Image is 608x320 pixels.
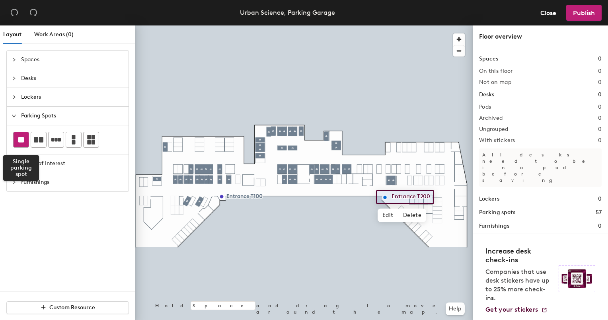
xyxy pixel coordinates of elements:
h1: Lockers [479,195,499,203]
span: collapsed [12,76,16,81]
h4: Increase desk check-ins [485,247,554,264]
button: Undo (⌘ + Z) [6,5,22,21]
span: Get your stickers [485,306,538,313]
button: Single parking spot [13,132,29,148]
span: Publish [573,9,595,17]
div: Urban Science, Parking Garage [240,8,335,18]
h1: 0 [598,195,602,203]
h2: 0 [598,115,602,121]
button: Redo (⌘ + ⇧ + Z) [25,5,41,21]
h1: 0 [598,55,602,63]
button: Help [446,302,465,315]
button: Custom Resource [6,301,129,314]
span: collapsed [12,95,16,100]
span: Layout [3,31,21,38]
span: collapsed [12,57,16,62]
h1: Parking spots [479,208,515,217]
h2: Archived [479,115,503,121]
span: collapsed [12,161,16,166]
p: All desks need to be in a pod before saving [479,148,602,187]
h1: 57 [596,208,602,217]
button: Close [534,5,563,21]
h1: 0 [598,222,602,230]
h2: With stickers [479,137,515,144]
h1: Spaces [479,55,498,63]
h1: Desks [479,90,494,99]
span: undo [10,8,18,16]
span: expanded [12,113,16,118]
div: Floor overview [479,32,602,41]
span: Spaces [21,51,124,69]
span: Edit [378,209,398,222]
h2: 0 [598,137,602,144]
span: Desks [21,69,124,88]
span: Custom Resource [49,304,95,311]
h2: 0 [598,79,602,86]
p: Companies that use desk stickers have up to 25% more check-ins. [485,267,554,302]
h1: Furnishings [479,222,509,230]
h1: 0 [598,90,602,99]
span: Close [540,9,556,17]
button: Publish [566,5,602,21]
h2: 0 [598,126,602,133]
span: Parking Spots [21,107,124,125]
h2: Not on map [479,79,511,86]
span: Delete [398,209,426,222]
span: Furnishings [21,173,124,191]
h2: Ungrouped [479,126,509,133]
span: collapsed [12,180,16,185]
h2: 0 [598,68,602,74]
h2: Pods [479,104,491,110]
span: Points of Interest [21,154,124,173]
span: Work Areas (0) [34,31,74,38]
span: Lockers [21,88,124,106]
h2: 0 [598,104,602,110]
h2: On this floor [479,68,513,74]
a: Get your stickers [485,306,548,314]
img: Sticker logo [559,265,595,292]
